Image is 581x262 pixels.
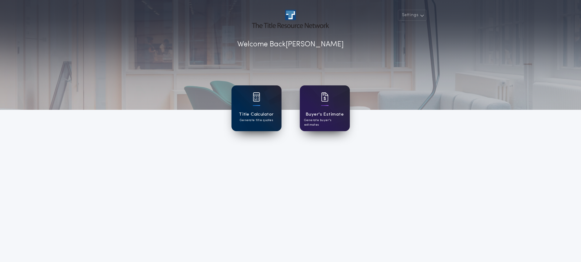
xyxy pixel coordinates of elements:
[237,39,344,50] p: Welcome Back [PERSON_NAME]
[304,118,346,127] p: Generate buyer's estimates
[321,92,328,102] img: card icon
[231,85,282,131] a: card iconTitle CalculatorGenerate title quotes
[253,92,260,102] img: card icon
[239,111,274,118] h1: Title Calculator
[300,85,350,131] a: card iconBuyer's EstimateGenerate buyer's estimates
[252,10,329,28] img: account-logo
[306,111,344,118] h1: Buyer's Estimate
[398,10,427,21] button: Settings
[240,118,273,123] p: Generate title quotes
